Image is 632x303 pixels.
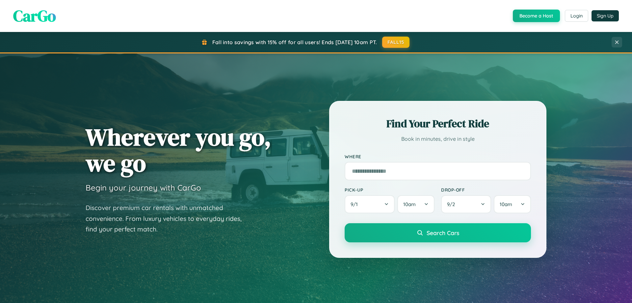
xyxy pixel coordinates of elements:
[494,195,531,213] button: 10am
[345,154,531,159] label: Where
[351,201,361,207] span: 9 / 1
[86,202,250,235] p: Discover premium car rentals with unmatched convenience. From luxury vehicles to everyday rides, ...
[345,223,531,242] button: Search Cars
[513,10,560,22] button: Become a Host
[427,229,459,236] span: Search Cars
[382,37,410,48] button: FALL15
[447,201,458,207] span: 9 / 2
[592,10,619,21] button: Sign Up
[345,116,531,131] h2: Find Your Perfect Ride
[345,195,395,213] button: 9/1
[441,195,491,213] button: 9/2
[86,124,271,176] h1: Wherever you go, we go
[397,195,434,213] button: 10am
[345,187,434,193] label: Pick-up
[565,10,588,22] button: Login
[500,201,512,207] span: 10am
[86,183,201,193] h3: Begin your journey with CarGo
[441,187,531,193] label: Drop-off
[212,39,377,45] span: Fall into savings with 15% off for all users! Ends [DATE] 10am PT.
[403,201,416,207] span: 10am
[13,5,56,27] span: CarGo
[345,134,531,144] p: Book in minutes, drive in style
